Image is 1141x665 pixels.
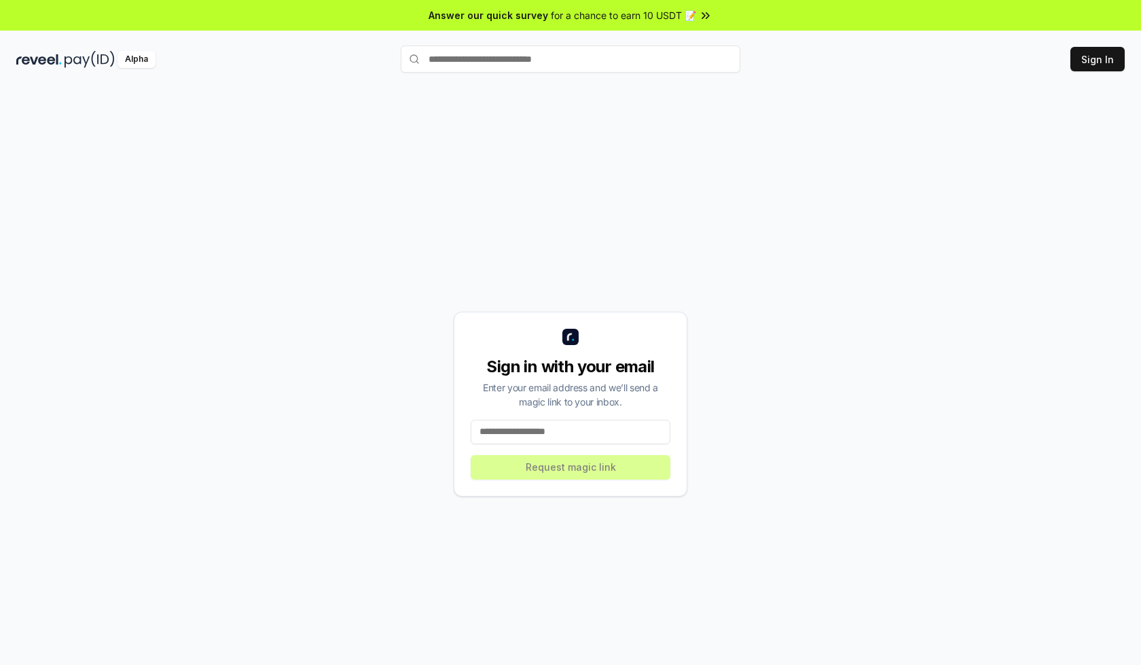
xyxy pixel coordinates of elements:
[65,51,115,68] img: pay_id
[1070,47,1125,71] button: Sign In
[471,356,670,378] div: Sign in with your email
[16,51,62,68] img: reveel_dark
[117,51,156,68] div: Alpha
[551,8,696,22] span: for a chance to earn 10 USDT 📝
[471,380,670,409] div: Enter your email address and we’ll send a magic link to your inbox.
[429,8,548,22] span: Answer our quick survey
[562,329,579,345] img: logo_small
